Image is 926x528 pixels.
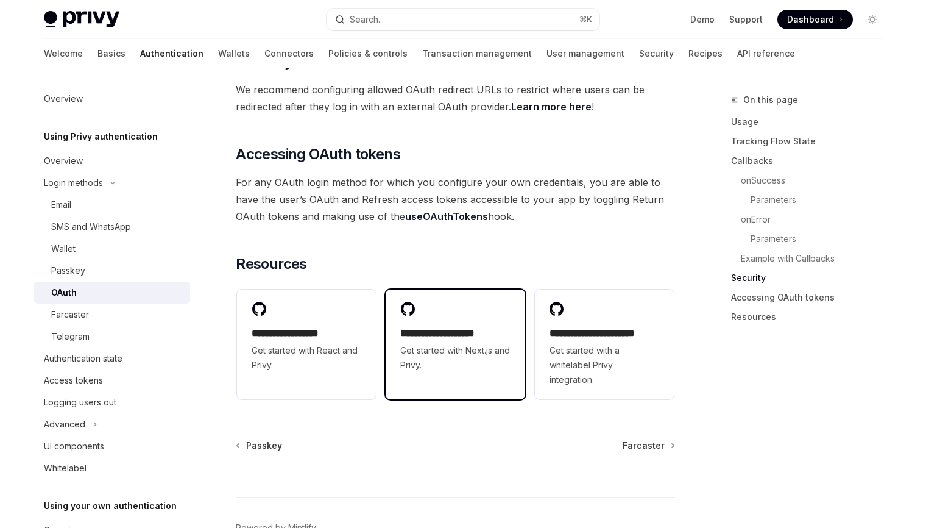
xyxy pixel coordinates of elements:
span: Get started with React and Privy. [252,343,361,373]
span: For any OAuth login method for which you configure your own credentials, you are able to have the... [236,174,675,225]
a: Example with Callbacks [731,249,892,268]
a: Whitelabel [34,457,190,479]
span: Accessing OAuth tokens [236,144,400,164]
a: Overview [34,88,190,110]
div: Access tokens [44,373,103,388]
a: Farcaster [623,440,674,452]
a: onError [731,210,892,229]
div: Logging users out [44,395,116,410]
img: light logo [44,11,119,28]
span: Get started with a whitelabel Privy integration. [550,343,659,387]
div: Passkey [51,263,85,278]
div: Overview [44,91,83,106]
div: Wallet [51,241,76,256]
h5: Using Privy authentication [44,129,158,144]
span: Farcaster [623,440,665,452]
div: UI components [44,439,104,454]
a: Dashboard [777,10,853,29]
a: Callbacks [731,151,892,171]
button: Open search [327,9,599,30]
a: UI components [34,435,190,457]
a: Transaction management [422,39,532,68]
a: Logging users out [34,391,190,413]
a: Farcaster [34,304,190,326]
div: Whitelabel [44,461,87,476]
a: Usage [731,112,892,132]
a: SMS and WhatsApp [34,216,190,238]
a: Security [639,39,674,68]
div: OAuth [51,285,77,300]
a: Overview [34,150,190,172]
a: Wallet [34,238,190,260]
span: We recommend configuring allowed OAuth redirect URLs to restrict where users can be redirected af... [236,81,675,115]
a: Authentication state [34,348,190,369]
a: Tracking Flow State [731,132,892,151]
a: Basics [97,39,125,68]
button: Toggle dark mode [863,10,882,29]
div: SMS and WhatsApp [51,219,131,234]
div: Farcaster [51,307,89,322]
a: User management [546,39,624,68]
a: Telegram [34,326,190,348]
div: Advanced [44,417,85,432]
a: API reference [737,39,795,68]
a: Demo [690,13,715,26]
a: Parameters [731,190,892,210]
span: On this page [743,93,798,107]
div: Overview [44,154,83,168]
div: Login methods [44,176,103,190]
a: useOAuthTokens [405,210,488,223]
button: Toggle Login methods section [34,172,190,194]
a: Accessing OAuth tokens [731,288,892,307]
span: Resources [236,254,307,274]
a: Resources [731,307,892,327]
a: Access tokens [34,369,190,391]
div: Telegram [51,329,90,344]
div: Search... [350,12,384,27]
button: Toggle Advanced section [34,413,190,435]
span: Get started with Next.js and Privy. [400,343,510,373]
a: Learn more here [511,101,592,113]
span: Passkey [246,440,282,452]
a: Passkey [34,260,190,282]
a: Passkey [237,440,282,452]
div: Email [51,198,71,212]
a: Policies & controls [328,39,408,68]
a: onSuccess [731,171,892,190]
span: Dashboard [787,13,834,26]
a: Security [731,268,892,288]
a: Authentication [140,39,203,68]
a: Wallets [218,39,250,68]
a: Email [34,194,190,216]
span: ⌘ K [579,15,592,24]
a: Support [729,13,763,26]
a: Connectors [264,39,314,68]
h5: Using your own authentication [44,499,177,513]
a: Welcome [44,39,83,68]
a: Recipes [688,39,723,68]
div: Authentication state [44,351,122,366]
a: OAuth [34,282,190,304]
a: Parameters [731,229,892,249]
